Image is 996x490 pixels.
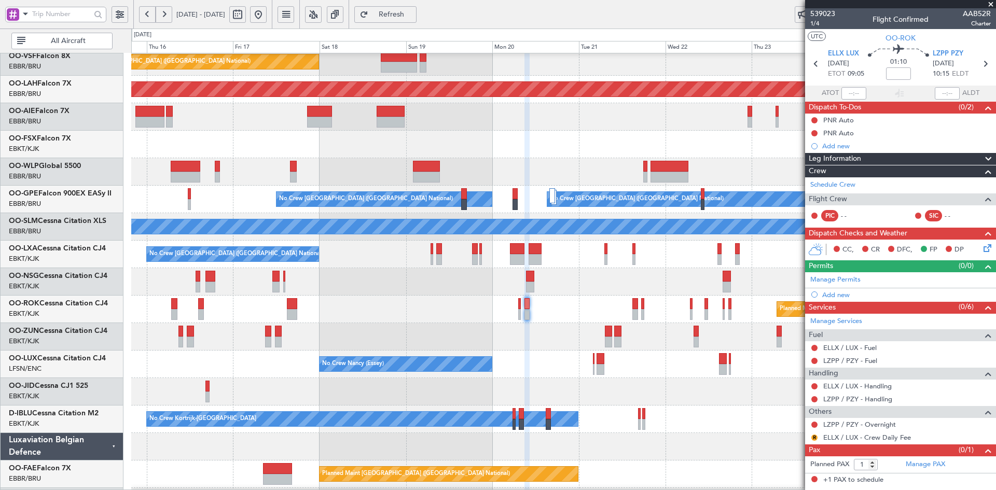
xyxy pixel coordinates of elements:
[933,69,949,79] span: 10:15
[809,302,836,314] span: Services
[9,245,37,252] span: OO-LXA
[9,382,35,389] span: OO-JID
[550,191,724,207] div: No Crew [GEOGRAPHIC_DATA] ([GEOGRAPHIC_DATA] National)
[810,275,861,285] a: Manage Permits
[322,356,384,372] div: No Crew Nancy (Essey)
[9,117,41,126] a: EBBR/BRU
[9,465,71,472] a: OO-FAEFalcon 7X
[809,193,847,205] span: Flight Crew
[9,355,106,362] a: OO-LUXCessna Citation CJ4
[822,88,839,99] span: ATOT
[823,420,896,429] a: LZPP / PZY - Overnight
[822,290,991,299] div: Add new
[810,316,862,327] a: Manage Services
[9,327,39,334] span: OO-ZUN
[962,88,979,99] span: ALDT
[959,102,974,113] span: (0/2)
[32,6,91,22] input: Trip Number
[666,41,752,53] div: Wed 22
[809,444,820,456] span: Pax
[9,217,38,225] span: OO-SLM
[9,80,37,87] span: OO-LAH
[890,57,907,67] span: 01:10
[9,162,81,170] a: OO-WLPGlobal 5500
[823,433,911,442] a: ELLX / LUX - Crew Daily Fee
[871,245,880,255] span: CR
[933,49,963,59] span: LZPP PZY
[810,459,849,470] label: Planned PAX
[959,301,974,312] span: (0/6)
[963,19,991,28] span: Charter
[9,337,39,346] a: EBKT/KJK
[9,52,71,60] a: OO-VSFFalcon 8X
[9,300,39,307] span: OO-ROK
[9,107,70,115] a: OO-AIEFalcon 7X
[810,19,835,28] span: 1/4
[9,199,41,208] a: EBBR/BRU
[9,355,37,362] span: OO-LUX
[370,11,413,18] span: Refresh
[406,41,493,53] div: Sun 19
[848,69,864,79] span: 09:05
[176,10,225,19] span: [DATE] - [DATE]
[780,301,901,317] div: Planned Maint Kortrijk-[GEOGRAPHIC_DATA]
[9,272,39,279] span: OO-NSG
[809,165,826,177] span: Crew
[822,142,991,150] div: Add new
[809,368,838,380] span: Handling
[930,245,937,255] span: FP
[9,465,37,472] span: OO-FAE
[9,52,36,60] span: OO-VSF
[809,329,823,341] span: Fuel
[9,89,41,99] a: EBBR/BRU
[823,343,877,352] a: ELLX / LUX - Fuel
[9,80,72,87] a: OO-LAHFalcon 7X
[959,444,974,455] span: (0/1)
[828,59,849,69] span: [DATE]
[9,474,41,483] a: EBBR/BRU
[149,246,323,262] div: No Crew [GEOGRAPHIC_DATA] ([GEOGRAPHIC_DATA] National)
[823,475,883,485] span: +1 PAX to schedule
[9,364,41,373] a: LFSN/ENC
[828,69,845,79] span: ETOT
[149,411,256,427] div: No Crew Kortrijk-[GEOGRAPHIC_DATA]
[279,191,453,207] div: No Crew [GEOGRAPHIC_DATA] ([GEOGRAPHIC_DATA] National)
[11,33,113,49] button: All Aircraft
[823,356,877,365] a: LZPP / PZY - Fuel
[9,282,39,291] a: EBKT/KJK
[823,395,892,403] a: LZPP / PZY - Handling
[952,69,969,79] span: ELDT
[9,391,39,401] a: EBKT/KJK
[809,406,832,418] span: Others
[886,33,916,44] span: OO-ROK
[9,410,32,417] span: D-IBLU
[9,62,41,71] a: EBBR/BRU
[9,245,106,252] a: OO-LXACessna Citation CJ4
[821,210,838,221] div: PIC
[809,102,861,114] span: Dispatch To-Dos
[9,382,88,389] a: OO-JIDCessna CJ1 525
[9,217,106,225] a: OO-SLMCessna Citation XLS
[823,129,854,137] div: PNR Auto
[963,8,991,19] span: AAB52R
[9,300,108,307] a: OO-ROKCessna Citation CJ4
[752,41,838,53] div: Thu 23
[9,327,107,334] a: OO-ZUNCessna Citation CJ4
[322,466,510,482] div: Planned Maint [GEOGRAPHIC_DATA] ([GEOGRAPHIC_DATA] National)
[147,41,233,53] div: Thu 16
[945,211,968,220] div: - -
[809,153,861,165] span: Leg Information
[809,260,833,272] span: Permits
[811,435,818,441] button: R
[9,419,39,428] a: EBKT/KJK
[809,228,907,240] span: Dispatch Checks and Weather
[873,14,929,25] div: Flight Confirmed
[63,54,251,69] div: Planned Maint [GEOGRAPHIC_DATA] ([GEOGRAPHIC_DATA] National)
[9,227,41,236] a: EBBR/BRU
[9,272,107,279] a: OO-NSGCessna Citation CJ4
[9,135,37,142] span: OO-FSX
[842,245,854,255] span: CC,
[933,59,954,69] span: [DATE]
[959,260,974,271] span: (0/0)
[9,144,39,153] a: EBKT/KJK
